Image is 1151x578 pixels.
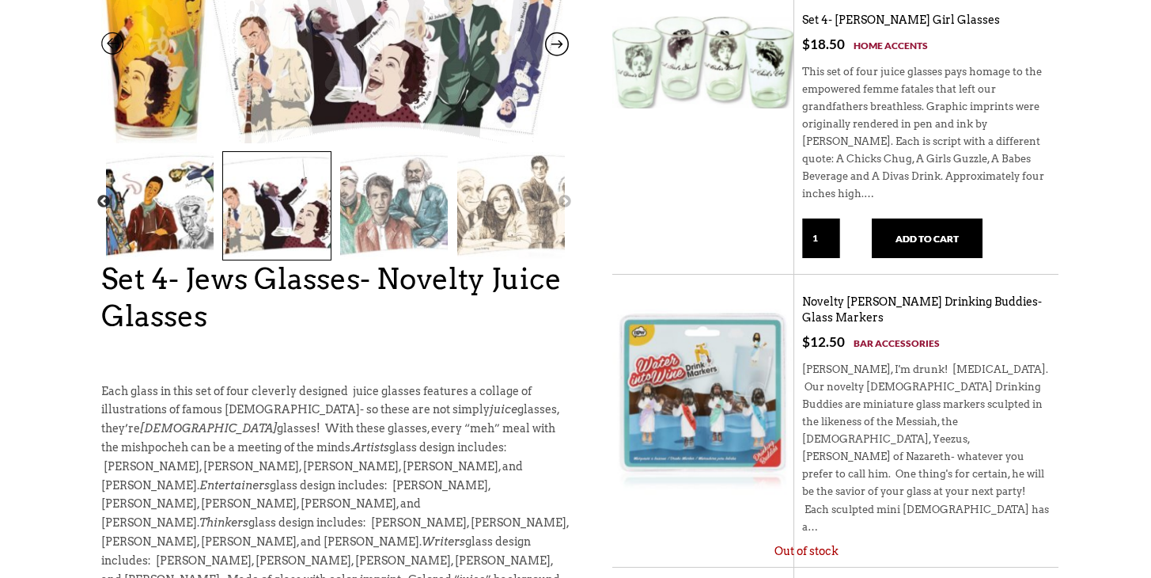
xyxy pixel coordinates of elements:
h1: Set 4- Jews Glasses- Novelty Juice Glasses [101,260,569,335]
bdi: 18.50 [802,36,845,52]
em: Thinkers [199,516,248,529]
div: This set of four juice glasses pays homage to the empowered femme fatales that left our grandfath... [802,54,1051,219]
span: $ [802,36,810,52]
em: Entertainers [199,479,270,492]
em: [DEMOGRAPHIC_DATA] [140,422,277,435]
a: Novelty [PERSON_NAME] Drinking Buddies- Glass Markers [802,295,1042,325]
p: Out of stock [774,544,1051,560]
input: Qty [802,219,840,258]
em: juice [490,403,517,416]
em: Writers [422,535,465,548]
div: [PERSON_NAME], I'm drunk! [MEDICAL_DATA]. Our novelty [DEMOGRAPHIC_DATA] Drinking Buddies are min... [802,352,1051,552]
a: Bar Accessories [854,335,940,352]
button: Add to cart [872,219,983,258]
bdi: 12.50 [802,333,845,350]
a: Home Accents [854,37,928,54]
span: $ [802,333,810,350]
button: Previous [96,194,112,210]
em: Artists [353,441,389,454]
button: Next [557,194,573,210]
a: Set 4- [PERSON_NAME] Girl Glasses [802,13,1000,27]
